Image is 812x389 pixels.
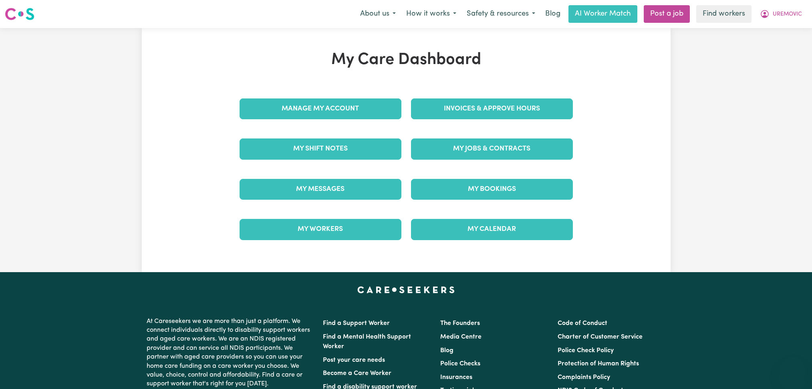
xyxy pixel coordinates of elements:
[780,357,806,383] iframe: Button to launch messaging window
[773,10,802,19] span: UREMOVIC
[558,320,607,327] a: Code of Conduct
[440,361,480,367] a: Police Checks
[440,374,472,381] a: Insurances
[5,5,34,23] a: Careseekers logo
[323,334,411,350] a: Find a Mental Health Support Worker
[240,138,401,159] a: My Shift Notes
[240,98,401,119] a: Manage My Account
[755,6,807,22] button: My Account
[411,98,573,119] a: Invoices & Approve Hours
[540,5,565,23] a: Blog
[357,287,455,293] a: Careseekers home page
[240,179,401,200] a: My Messages
[411,179,573,200] a: My Bookings
[568,5,637,23] a: AI Worker Match
[558,361,639,367] a: Protection of Human Rights
[323,320,390,327] a: Find a Support Worker
[440,334,482,340] a: Media Centre
[461,6,540,22] button: Safety & resources
[411,219,573,240] a: My Calendar
[5,7,34,21] img: Careseekers logo
[558,374,610,381] a: Complaints Policy
[355,6,401,22] button: About us
[401,6,461,22] button: How it works
[696,5,752,23] a: Find workers
[440,347,453,354] a: Blog
[235,50,578,70] h1: My Care Dashboard
[644,5,690,23] a: Post a job
[558,334,643,340] a: Charter of Customer Service
[240,219,401,240] a: My Workers
[558,347,614,354] a: Police Check Policy
[440,320,480,327] a: The Founders
[323,370,391,377] a: Become a Care Worker
[323,357,385,363] a: Post your care needs
[411,138,573,159] a: My Jobs & Contracts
